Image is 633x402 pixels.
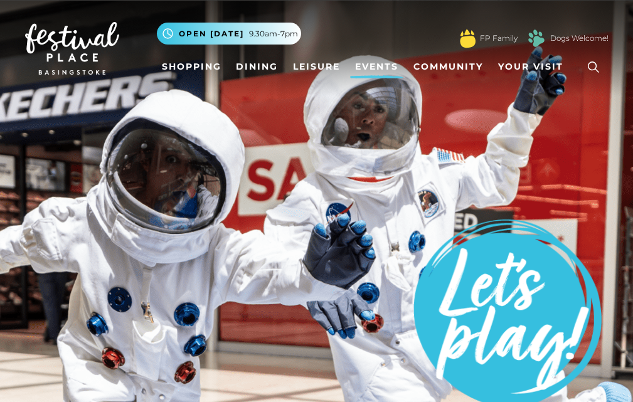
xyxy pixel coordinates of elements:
[408,55,488,78] a: Community
[288,55,345,78] a: Leisure
[493,55,575,78] a: Your Visit
[480,33,518,44] a: FP Family
[249,28,298,40] span: 9.30am-7pm
[179,28,244,40] span: Open [DATE]
[157,23,301,45] button: Open [DATE] 9.30am-7pm
[350,55,403,78] a: Events
[25,22,119,75] img: Festival Place Logo
[157,55,226,78] a: Shopping
[231,55,283,78] a: Dining
[498,60,563,73] span: Your Visit
[550,33,609,44] a: Dogs Welcome!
